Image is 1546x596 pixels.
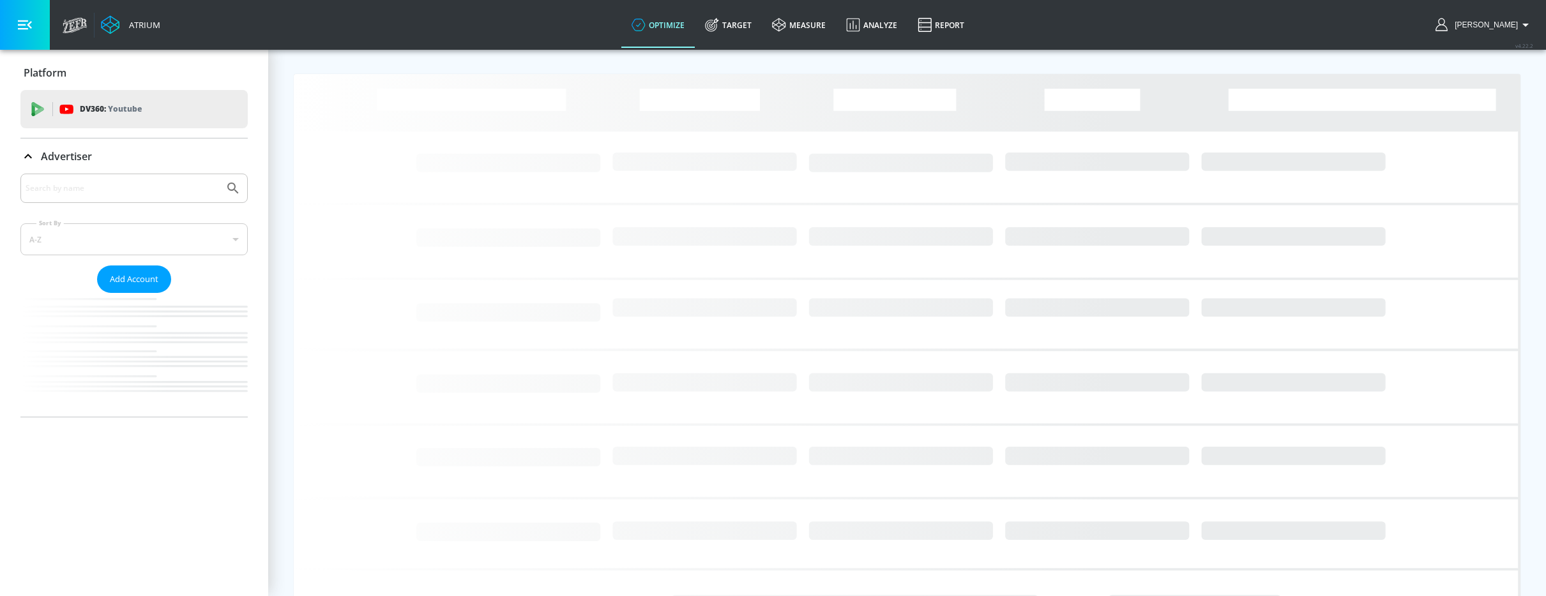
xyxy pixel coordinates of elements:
[621,2,695,48] a: optimize
[124,19,160,31] div: Atrium
[1515,42,1533,49] span: v 4.22.2
[41,149,92,163] p: Advertiser
[108,102,142,115] p: Youtube
[762,2,836,48] a: measure
[1436,17,1533,33] button: [PERSON_NAME]
[20,90,248,128] div: DV360: Youtube
[97,265,171,293] button: Add Account
[20,293,248,417] nav: list of Advertiser
[20,174,248,417] div: Advertiser
[24,66,66,80] p: Platform
[80,102,142,116] p: DV360:
[36,219,64,227] label: Sort By
[110,272,158,287] span: Add Account
[101,15,160,34] a: Atrium
[907,2,974,48] a: Report
[836,2,907,48] a: Analyze
[695,2,762,48] a: Target
[26,180,219,197] input: Search by name
[20,223,248,255] div: A-Z
[20,55,248,91] div: Platform
[1450,20,1518,29] span: login as: stefan.butura@zefr.com
[20,138,248,174] div: Advertiser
